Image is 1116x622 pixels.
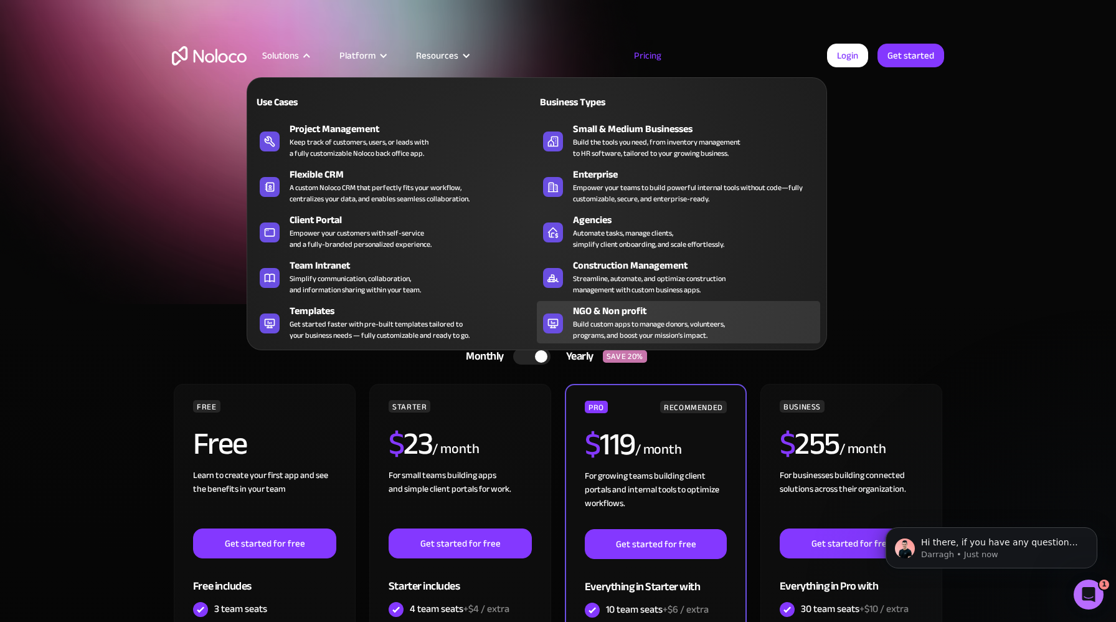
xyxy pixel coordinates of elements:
iframe: Intercom live chat [1074,580,1104,610]
div: 30 team seats [801,602,909,616]
div: Simplify communication, collaboration, and information sharing within your team. [290,273,421,295]
div: Yearly [551,347,603,366]
span: +$6 / extra [663,600,709,619]
div: Platform [339,47,376,64]
div: Build the tools you need, from inventory management to HR software, tailored to your growing busi... [573,136,740,159]
div: Everything in Pro with [780,558,923,599]
iframe: Intercom notifications message [867,501,1116,588]
div: Platform [324,47,400,64]
a: Business Types [537,87,820,116]
div: Client Portal [290,213,542,227]
div: Build custom apps to manage donors, volunteers, programs, and boost your mission’s impact. [573,318,725,341]
div: BUSINESS [780,400,825,413]
a: EnterpriseEmpower your teams to build powerful internal tools without code—fully customizable, se... [537,165,820,207]
a: TemplatesGet started faster with pre-built templates tailored toyour business needs — fully custo... [253,301,537,343]
div: Automate tasks, manage clients, simplify client onboarding, and scale effortlessly. [573,227,724,250]
div: Get started faster with pre-built templates tailored to your business needs — fully customizable ... [290,318,470,341]
a: AgenciesAutomate tasks, manage clients,simplify client onboarding, and scale effortlessly. [537,210,820,252]
a: Get started for free [193,529,336,558]
div: Construction Management [573,258,826,273]
div: 4 team seats [410,602,509,616]
h2: 119 [585,429,635,460]
div: For businesses building connected solutions across their organization. ‍ [780,469,923,529]
div: For growing teams building client portals and internal tools to optimize workflows. [585,469,727,529]
a: Project ManagementKeep track of customers, users, or leads witha fully customizable Noloco back o... [253,119,537,161]
div: Team Intranet [290,258,542,273]
a: Small & Medium BusinessesBuild the tools you need, from inventory managementto HR software, tailo... [537,119,820,161]
div: STARTER [389,400,430,413]
div: Enterprise [573,167,826,182]
a: Construction ManagementStreamline, automate, and optimize constructionmanagement with custom busi... [537,256,820,298]
div: Business Types [537,95,673,110]
nav: Solutions [247,60,827,350]
a: Get started [877,44,944,67]
span: $ [389,414,404,473]
div: Everything in Starter with [585,559,727,600]
div: RECOMMENDED [660,401,727,413]
h2: Free [193,428,247,459]
div: PRO [585,401,608,413]
div: 10 team seats [606,603,709,616]
div: For small teams building apps and simple client portals for work. ‍ [389,469,532,529]
a: Flexible CRMA custom Noloco CRM that perfectly fits your workflow,centralizes your data, and enab... [253,165,537,207]
div: Solutions [262,47,299,64]
a: Pricing [618,47,677,64]
div: Empower your teams to build powerful internal tools without code—fully customizable, secure, and ... [573,182,814,204]
span: +$10 / extra [859,600,909,618]
div: FREE [193,400,220,413]
div: A custom Noloco CRM that perfectly fits your workflow, centralizes your data, and enables seamles... [290,182,470,204]
div: Streamline, automate, and optimize construction management with custom business apps. [573,273,726,295]
span: $ [585,415,600,474]
a: Get started for free [780,529,923,558]
div: Solutions [247,47,324,64]
div: Free includes [193,558,336,599]
div: Empower your customers with self-service and a fully-branded personalized experience. [290,227,432,250]
div: Flexible CRM [290,167,542,182]
a: Client PortalEmpower your customers with self-serviceand a fully-branded personalized experience. [253,210,537,252]
div: Use Cases [253,95,390,110]
h2: 255 [780,428,839,459]
span: $ [780,414,795,473]
div: Keep track of customers, users, or leads with a fully customizable Noloco back office app. [290,136,428,159]
a: home [172,46,247,65]
span: +$4 / extra [463,600,509,618]
h1: A plan for organizations of all sizes [172,131,944,168]
div: Agencies [573,213,826,227]
div: Resources [416,47,458,64]
div: Project Management [290,122,542,136]
a: Team IntranetSimplify communication, collaboration,and information sharing within your team. [253,256,537,298]
a: Use Cases [253,87,537,116]
a: Login [827,44,868,67]
div: Learn to create your first app and see the benefits in your team ‍ [193,469,336,529]
div: NGO & Non profit [573,304,826,318]
div: Small & Medium Businesses [573,122,826,136]
div: / month [432,439,479,459]
div: Monthly [450,347,513,366]
a: Get started for free [585,529,727,559]
div: / month [635,440,682,460]
div: / month [839,439,886,459]
div: 3 team seats [214,602,267,616]
div: SAVE 20% [603,350,647,363]
h2: 23 [389,428,433,459]
a: Get started for free [389,529,532,558]
div: Templates [290,304,542,318]
a: NGO & Non profitBuild custom apps to manage donors, volunteers,programs, and boost your mission’s... [537,301,820,343]
div: Starter includes [389,558,532,599]
div: Resources [400,47,483,64]
span: 1 [1099,580,1109,590]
